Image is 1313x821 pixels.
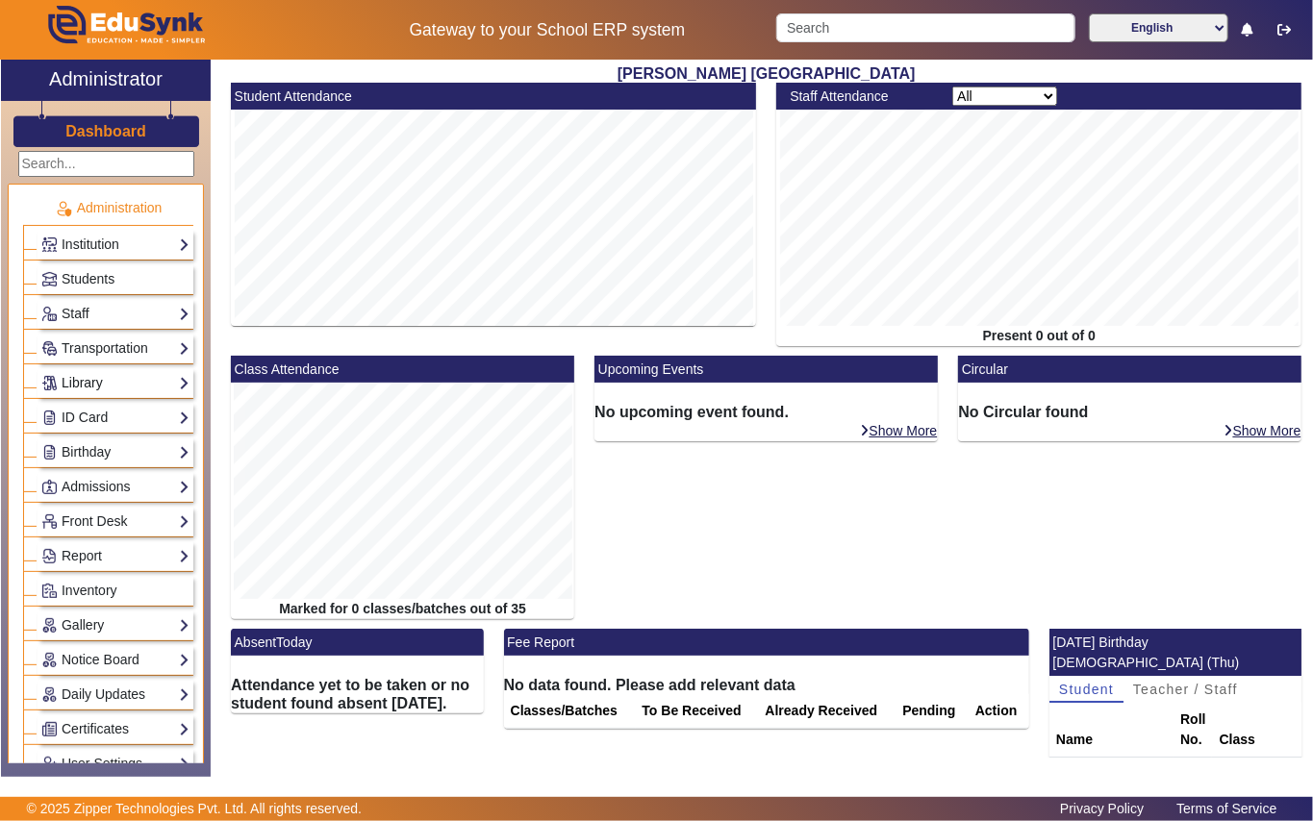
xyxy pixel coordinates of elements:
mat-card-header: Class Attendance [231,356,574,383]
th: Classes/Batches [504,694,636,729]
th: To Be Received [636,694,759,729]
div: Staff Attendance [780,87,943,107]
a: Show More [1224,422,1302,439]
span: Inventory [62,583,117,598]
div: Marked for 0 classes/batches out of 35 [231,599,574,619]
span: Teacher / Staff [1133,683,1238,696]
th: Already Received [759,694,896,729]
div: Present 0 out of 0 [776,326,1301,346]
img: Administration.png [55,200,72,217]
mat-card-header: [DATE] Birthday [DEMOGRAPHIC_DATA] (Thu) [1049,629,1302,676]
th: Roll No. [1174,703,1212,758]
h6: No upcoming event found. [594,403,938,421]
h6: Attendance yet to be taken or no student found absent [DATE]. [231,676,484,712]
a: Dashboard [64,121,147,141]
span: Student [1059,683,1114,696]
h2: Administrator [49,67,163,90]
a: Privacy Policy [1050,796,1153,821]
img: Students.png [42,272,57,286]
a: Administrator [1,60,211,101]
h3: Dashboard [65,122,146,140]
a: Show More [860,422,939,439]
th: Pending [896,694,969,729]
h5: Gateway to your School ERP system [339,20,755,40]
th: Name [1049,703,1174,758]
h6: No data found. Please add relevant data [504,676,1029,694]
input: Search [776,13,1075,42]
span: Students [62,271,114,286]
h6: No Circular found [958,403,1301,421]
th: Action [969,694,1029,729]
p: © 2025 Zipper Technologies Pvt. Ltd. All rights reserved. [27,799,363,819]
h2: [PERSON_NAME] [GEOGRAPHIC_DATA] [221,64,1312,83]
a: Terms of Service [1167,796,1286,821]
p: Administration [23,198,193,218]
mat-card-header: Upcoming Events [594,356,938,383]
input: Search... [18,151,194,177]
a: Inventory [41,580,189,602]
mat-card-header: Student Attendance [231,83,756,110]
mat-card-header: Circular [958,356,1301,383]
mat-card-header: AbsentToday [231,629,484,656]
a: Students [41,268,189,290]
td: LAVISH [PERSON_NAME] [1049,758,1174,812]
mat-card-header: Fee Report [504,629,1029,656]
td: 24 [1174,758,1212,812]
img: Inventory.png [42,584,57,598]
